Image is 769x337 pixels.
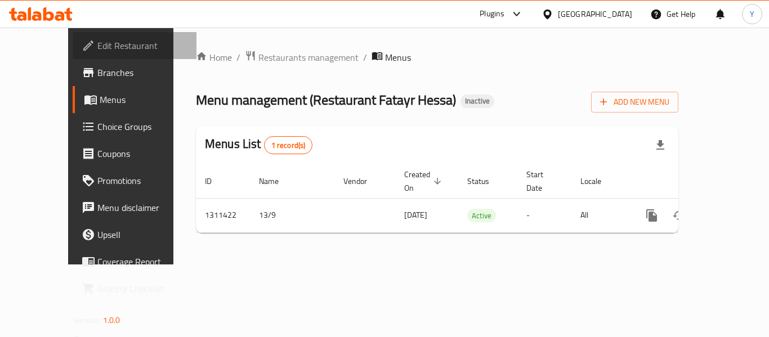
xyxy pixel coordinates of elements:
span: 1 record(s) [265,140,312,151]
li: / [236,51,240,64]
span: Vendor [343,174,382,188]
span: Start Date [526,168,558,195]
div: Total records count [264,136,313,154]
nav: breadcrumb [196,50,678,65]
a: Menus [73,86,196,113]
a: Restaurants management [245,50,359,65]
span: Menu management ( Restaurant Fatayr Hessa ) [196,87,456,113]
th: Actions [629,164,755,199]
td: 13/9 [250,198,334,232]
div: Export file [647,132,674,159]
span: Created On [404,168,445,195]
span: Menus [100,93,187,106]
button: Change Status [665,202,692,229]
span: Edit Restaurant [97,39,187,52]
a: Branches [73,59,196,86]
span: Grocery Checklist [97,282,187,295]
a: Grocery Checklist [73,275,196,302]
button: more [638,202,665,229]
span: Upsell [97,228,187,241]
div: [GEOGRAPHIC_DATA] [558,8,632,20]
div: Plugins [480,7,504,21]
span: Status [467,174,504,188]
td: - [517,198,571,232]
li: / [363,51,367,64]
span: Coupons [97,147,187,160]
a: Home [196,51,232,64]
a: Promotions [73,167,196,194]
td: 1311422 [196,198,250,232]
a: Coverage Report [73,248,196,275]
a: Menu disclaimer [73,194,196,221]
div: Inactive [460,95,494,108]
span: Restaurants management [258,51,359,64]
a: Upsell [73,221,196,248]
span: Locale [580,174,616,188]
span: 1.0.0 [103,313,120,327]
a: Coupons [73,140,196,167]
span: ID [205,174,226,188]
span: Add New Menu [600,95,669,109]
span: Version: [74,313,101,327]
span: Promotions [97,174,187,187]
h2: Menus List [205,136,312,154]
span: [DATE] [404,208,427,222]
a: Choice Groups [73,113,196,140]
span: Branches [97,66,187,79]
span: Inactive [460,96,494,106]
td: All [571,198,629,232]
table: enhanced table [196,164,755,233]
span: Coverage Report [97,255,187,268]
span: Active [467,209,496,222]
span: Name [259,174,293,188]
span: Y [750,8,754,20]
span: Menus [385,51,411,64]
span: Choice Groups [97,120,187,133]
button: Add New Menu [591,92,678,113]
span: Menu disclaimer [97,201,187,214]
a: Edit Restaurant [73,32,196,59]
